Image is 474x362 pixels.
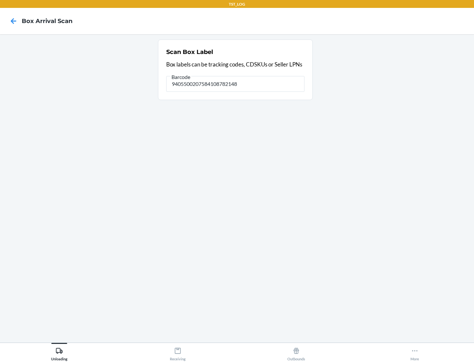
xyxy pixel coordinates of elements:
[166,60,304,69] p: Box labels can be tracking codes, CDSKUs or Seller LPNs
[171,74,191,80] span: Barcode
[118,343,237,361] button: Receiving
[229,1,245,7] p: TST_LOG
[237,343,355,361] button: Outbounds
[166,76,304,92] input: Barcode
[287,345,305,361] div: Outbounds
[410,345,419,361] div: More
[166,48,213,56] h2: Scan Box Label
[355,343,474,361] button: More
[51,345,67,361] div: Unloading
[170,345,186,361] div: Receiving
[22,17,72,25] h4: Box Arrival Scan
